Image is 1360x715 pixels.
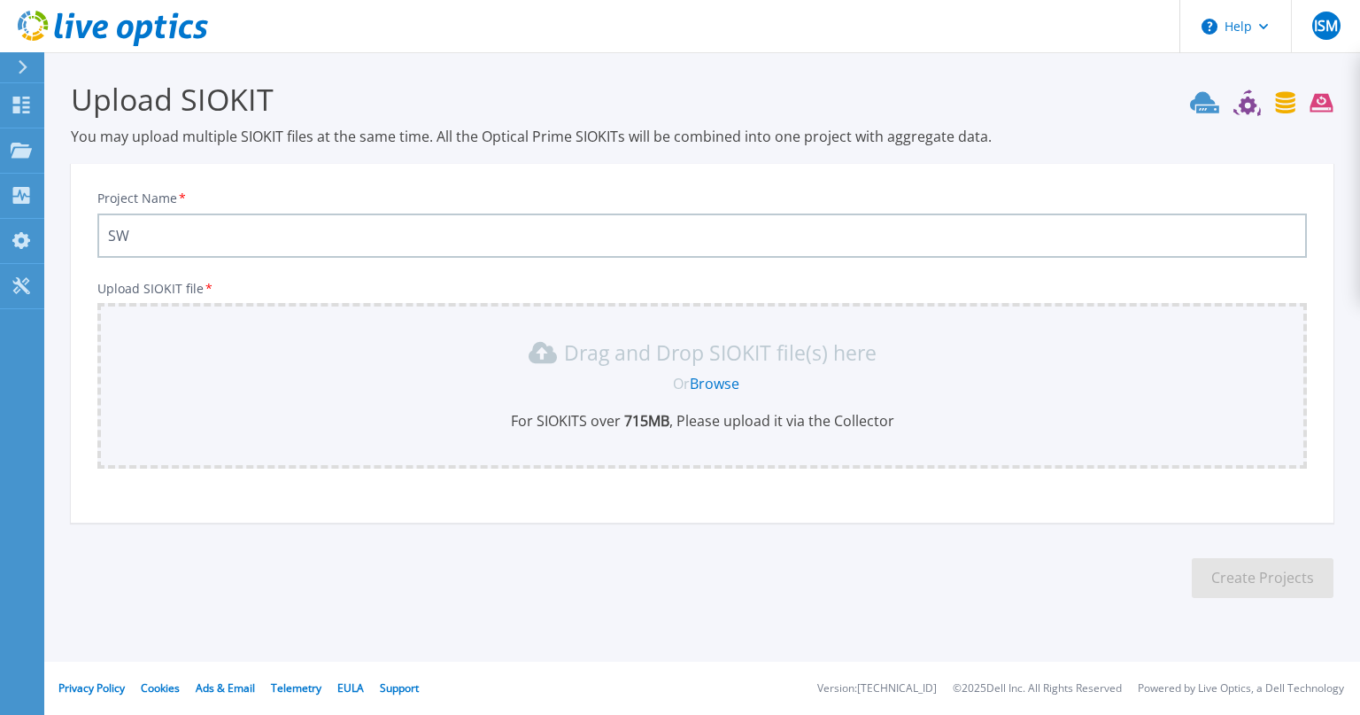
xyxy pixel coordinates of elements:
p: Upload SIOKIT file [97,282,1307,296]
span: Or [673,374,690,393]
input: Enter Project Name [97,214,1307,258]
div: Drag and Drop SIOKIT file(s) here OrBrowseFor SIOKITS over 715MB, Please upload it via the Collector [108,338,1296,431]
p: You may upload multiple SIOKIT files at the same time. All the Optical Prime SIOKITs will be comb... [71,127,1333,146]
a: Support [380,680,419,696]
a: Browse [690,374,739,393]
a: EULA [337,680,364,696]
a: Telemetry [271,680,321,696]
h3: Upload SIOKIT [71,79,1333,120]
span: ISM [1314,19,1338,33]
a: Privacy Policy [58,680,125,696]
li: © 2025 Dell Inc. All Rights Reserved [953,683,1122,695]
label: Project Name [97,192,188,205]
a: Ads & Email [196,680,255,696]
li: Powered by Live Optics, a Dell Technology [1138,683,1344,695]
p: For SIOKITS over , Please upload it via the Collector [108,411,1296,431]
a: Cookies [141,680,180,696]
button: Create Projects [1192,558,1333,598]
li: Version: [TECHNICAL_ID] [817,683,937,695]
p: Drag and Drop SIOKIT file(s) here [564,344,877,361]
b: 715 MB [621,411,669,431]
